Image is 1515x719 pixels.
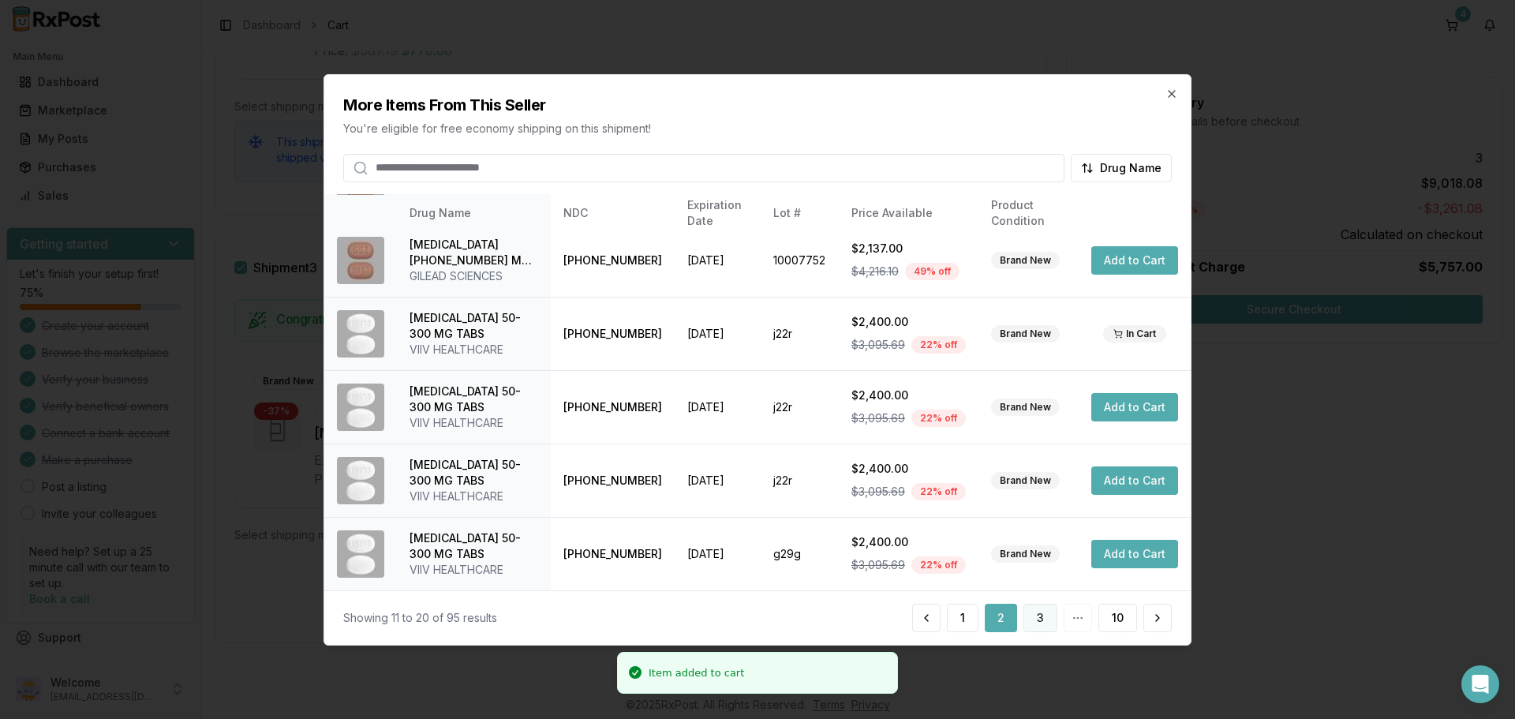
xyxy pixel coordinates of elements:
div: $2,400.00 [851,388,966,403]
div: $2,400.00 [851,314,966,330]
th: Price Available [839,194,978,232]
td: [DATE] [675,297,761,370]
div: [MEDICAL_DATA] 50-300 MG TABS [410,310,538,342]
button: Add to Cart [1091,246,1178,275]
span: $3,095.69 [851,557,905,573]
span: $3,095.69 [851,337,905,353]
div: VIIV HEALTHCARE [410,489,538,504]
div: Showing 11 to 20 of 95 results [343,610,497,626]
td: [PHONE_NUMBER] [551,444,675,517]
div: Brand New [991,252,1060,269]
td: [PHONE_NUMBER] [551,517,675,590]
div: 22 % off [911,336,966,354]
button: Add to Cart [1091,466,1178,495]
div: VIIV HEALTHCARE [410,415,538,431]
div: 22 % off [911,410,966,427]
div: In Cart [1103,325,1166,343]
td: 10007752 [761,223,839,297]
div: [MEDICAL_DATA] [PHONE_NUMBER] MG TABS [410,237,538,268]
span: $3,095.69 [851,410,905,426]
div: [MEDICAL_DATA] 50-300 MG TABS [410,457,538,489]
td: [PHONE_NUMBER] [551,370,675,444]
div: 22 % off [911,556,966,574]
img: Biktarvy 50-200-25 MG TABS [337,237,384,284]
div: Brand New [991,545,1060,563]
div: GILEAD SCIENCES [410,268,538,284]
td: j22r [761,297,839,370]
th: Drug Name [397,194,551,232]
img: Dovato 50-300 MG TABS [337,457,384,504]
span: $4,216.10 [851,264,899,279]
div: $2,400.00 [851,534,966,550]
td: [DATE] [675,370,761,444]
div: VIIV HEALTHCARE [410,342,538,358]
span: Drug Name [1100,159,1161,175]
div: Brand New [991,399,1060,416]
button: Drug Name [1071,153,1172,182]
div: [MEDICAL_DATA] 50-300 MG TABS [410,384,538,415]
button: Add to Cart [1091,540,1178,568]
span: $3,095.69 [851,484,905,500]
td: [PHONE_NUMBER] [551,223,675,297]
th: Product Condition [978,194,1079,232]
td: [PHONE_NUMBER] [551,297,675,370]
button: 1 [947,604,978,632]
td: g29g [761,517,839,590]
img: Dovato 50-300 MG TABS [337,384,384,431]
div: 49 % off [905,263,959,280]
td: j22r [761,444,839,517]
th: Lot # [761,194,839,232]
td: [DATE] [675,517,761,590]
img: Dovato 50-300 MG TABS [337,530,384,578]
div: VIIV HEALTHCARE [410,562,538,578]
div: [MEDICAL_DATA] 50-300 MG TABS [410,530,538,562]
div: Brand New [991,325,1060,343]
div: 22 % off [911,483,966,500]
th: NDC [551,194,675,232]
img: Dovato 50-300 MG TABS [337,310,384,358]
h2: More Items From This Seller [343,93,1172,115]
button: 10 [1098,604,1137,632]
button: Add to Cart [1091,393,1178,421]
button: 3 [1023,604,1057,632]
td: [DATE] [675,444,761,517]
td: [DATE] [675,223,761,297]
p: You're eligible for free economy shipping on this shipment! [343,120,1172,136]
div: $2,400.00 [851,461,966,477]
td: j22r [761,370,839,444]
div: $2,137.00 [851,241,966,257]
div: Brand New [991,472,1060,489]
button: 2 [985,604,1017,632]
th: Expiration Date [675,194,761,232]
